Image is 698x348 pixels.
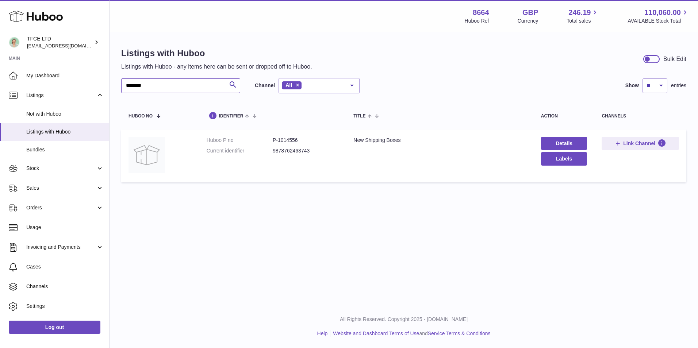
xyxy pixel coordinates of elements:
[26,244,96,251] span: Invoicing and Payments
[129,137,165,173] img: New Shipping Boxes
[26,303,104,310] span: Settings
[625,82,639,89] label: Show
[26,185,96,192] span: Sales
[27,43,107,49] span: [EMAIL_ADDRESS][DOMAIN_NAME]
[9,37,20,48] img: internalAdmin-8664@internal.huboo.com
[568,8,591,18] span: 246.19
[9,321,100,334] a: Log out
[465,18,489,24] div: Huboo Ref
[333,330,419,336] a: Website and Dashboard Terms of Use
[541,114,587,119] div: action
[273,147,339,154] dd: 9878762463743
[602,137,679,150] button: Link Channel
[567,8,599,24] a: 246.19 Total sales
[121,63,312,71] p: Listings with Huboo - any items here can be sent or dropped off to Huboo.
[207,147,273,154] dt: Current identifier
[541,137,587,150] a: Details
[26,165,96,172] span: Stock
[115,316,692,323] p: All Rights Reserved. Copyright 2025 - [DOMAIN_NAME]
[27,35,93,49] div: TFCE LTD
[602,114,679,119] div: channels
[121,47,312,59] h1: Listings with Huboo
[628,8,689,24] a: 110,060.00 AVAILABLE Stock Total
[541,152,587,165] button: Labels
[663,55,686,63] div: Bulk Edit
[285,82,292,88] span: All
[628,18,689,24] span: AVAILABLE Stock Total
[219,114,243,119] span: identifier
[353,114,365,119] span: title
[522,8,538,18] strong: GBP
[330,330,490,337] li: and
[518,18,538,24] div: Currency
[671,82,686,89] span: entries
[473,8,489,18] strong: 8664
[644,8,681,18] span: 110,060.00
[26,128,104,135] span: Listings with Huboo
[353,137,526,144] div: New Shipping Boxes
[26,263,104,270] span: Cases
[26,283,104,290] span: Channels
[428,330,491,336] a: Service Terms & Conditions
[26,111,104,117] span: Not with Huboo
[317,330,328,336] a: Help
[273,137,339,144] dd: P-1014556
[129,114,153,119] span: Huboo no
[567,18,599,24] span: Total sales
[26,72,104,79] span: My Dashboard
[26,204,96,211] span: Orders
[623,140,655,147] span: Link Channel
[26,92,96,99] span: Listings
[26,146,104,153] span: Bundles
[255,82,275,89] label: Channel
[26,224,104,231] span: Usage
[207,137,273,144] dt: Huboo P no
